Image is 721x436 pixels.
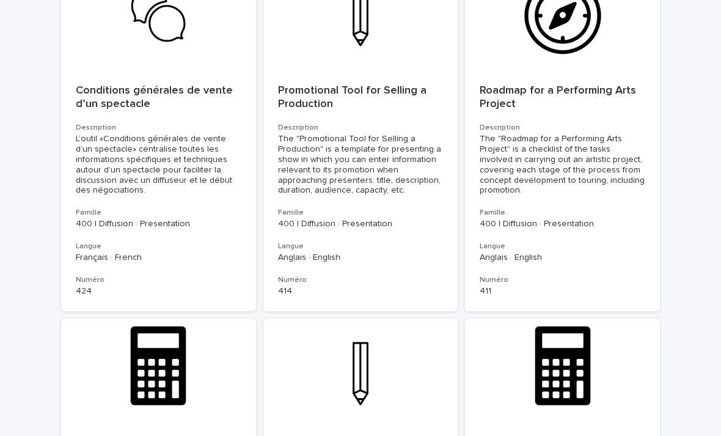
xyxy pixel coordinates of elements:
p: 400 | Diffusion · Presentation [480,219,645,229]
div: The "Promotional Tool for Selling a Production" is a template for presenting a show in which you ... [278,134,444,196]
h3: Famille [278,208,444,218]
h3: Langue [480,242,645,251]
p: 411 [480,286,645,297]
p: Anglais · English [480,253,645,263]
p: 424 [76,286,241,297]
h3: Langue [76,242,241,251]
div: The "Roadmap for a Performing Arts Project" is a checklist of the tasks involved in carrying out ... [480,134,645,196]
p: 414 [278,286,444,297]
p: 400 | Diffusion · Presentation [76,219,241,229]
h3: Langue [278,242,444,251]
p: Conditions générales de vente d’un spectacle [76,84,241,111]
p: Français · French [76,253,241,263]
div: L’outil «Conditions générales de vente d’un spectacle» centralise toutes les informations spécifi... [76,134,241,196]
h3: Numéro [278,275,444,285]
h3: Numéro [480,275,645,285]
p: Roadmap for a Performing Arts Project [480,84,645,111]
h3: Numéro [76,275,241,285]
h3: Famille [76,208,241,218]
p: Anglais · English [278,253,444,263]
p: 400 | Diffusion · Presentation [278,219,444,229]
h3: Description [278,123,444,133]
p: Promotional Tool for Selling a Production [278,84,444,111]
h3: Famille [480,208,645,218]
h3: Description [76,123,241,133]
h3: Description [480,123,645,133]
